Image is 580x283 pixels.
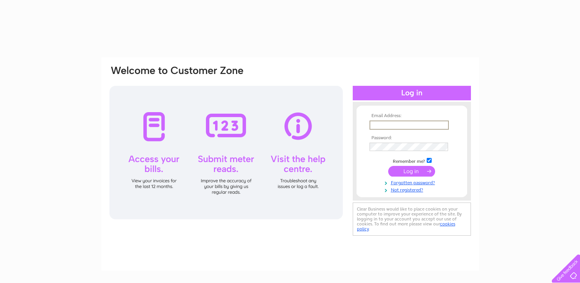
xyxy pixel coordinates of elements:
div: Clear Business would like to place cookies on your computer to improve your experience of the sit... [353,203,471,236]
input: Submit [388,166,435,177]
th: Email Address: [368,113,456,119]
th: Password: [368,135,456,141]
a: cookies policy [357,221,455,232]
img: npw-badge-icon-locked.svg [439,122,445,128]
td: Remember me? [368,157,456,164]
a: Forgotten password? [370,178,456,186]
img: npw-badge-icon-locked.svg [439,143,445,149]
a: Not registered? [370,186,456,193]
